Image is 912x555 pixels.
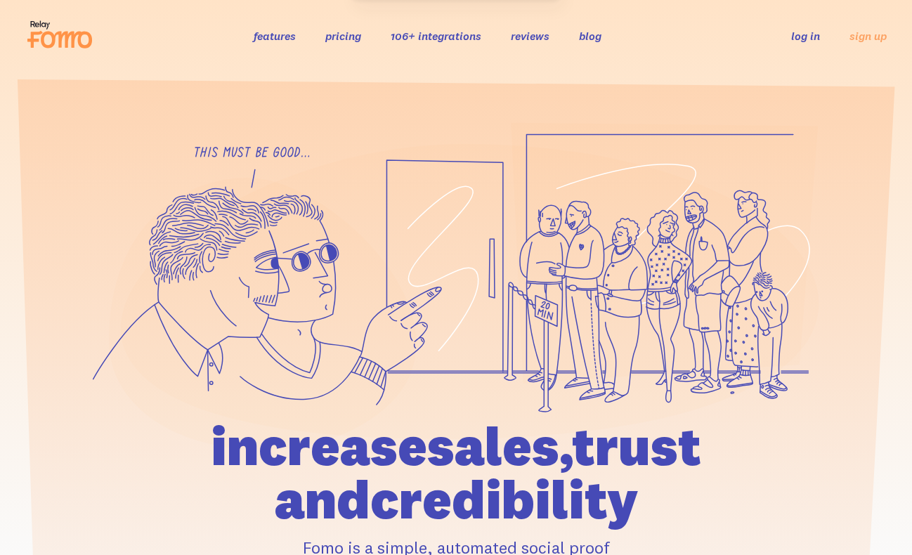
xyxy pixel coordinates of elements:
a: sign up [849,29,887,44]
a: features [254,29,296,43]
a: log in [791,29,820,43]
h1: increase sales, trust and credibility [155,419,757,526]
a: 106+ integrations [391,29,481,43]
a: pricing [325,29,361,43]
a: reviews [511,29,549,43]
a: blog [579,29,601,43]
